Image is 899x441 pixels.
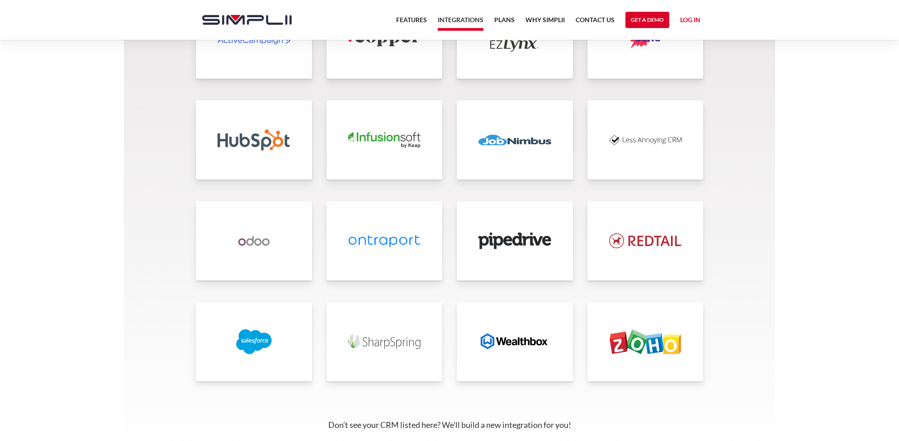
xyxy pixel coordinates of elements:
[202,15,292,25] img: Simplii
[680,14,700,28] a: Log in
[525,14,565,31] a: Why Simplii
[193,419,706,430] p: Don’t see your CRM listed here? We’ll build a new integration for you!
[576,14,615,31] a: Contact US
[438,14,483,31] a: Integrations
[396,14,427,31] a: Features
[494,14,515,31] a: Plans
[625,12,669,28] a: Get a Demo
